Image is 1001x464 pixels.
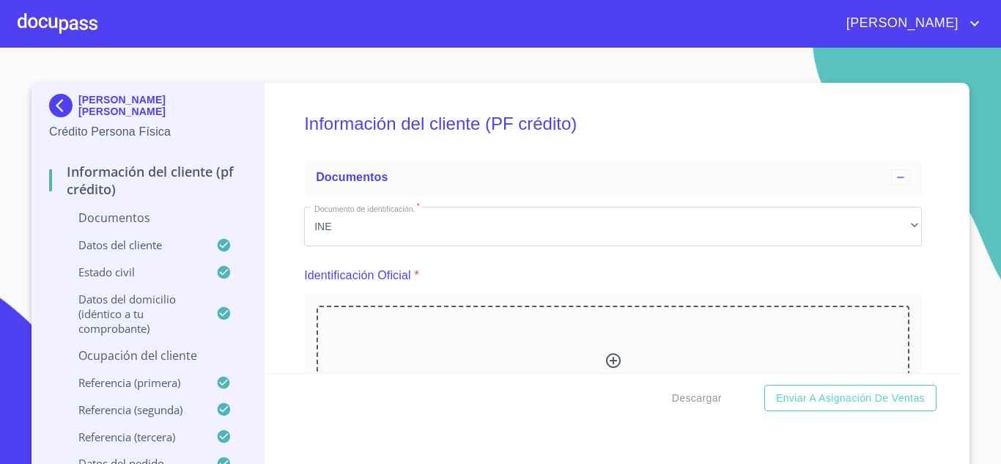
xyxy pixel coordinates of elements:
p: Referencia (segunda) [49,402,216,417]
h5: Información del cliente (PF crédito) [304,94,922,154]
p: Datos del cliente [49,237,216,252]
div: [PERSON_NAME] [PERSON_NAME] [49,94,246,123]
button: Enviar a Asignación de Ventas [764,385,937,412]
p: Ocupación del Cliente [49,347,246,364]
p: Crédito Persona Física [49,123,246,141]
p: Identificación Oficial [304,267,411,284]
span: [PERSON_NAME] [835,12,966,35]
span: Enviar a Asignación de Ventas [776,389,925,408]
button: account of current user [835,12,983,35]
button: Descargar [666,385,728,412]
p: Referencia (tercera) [49,430,216,444]
p: Referencia (primera) [49,375,216,390]
p: Documentos [49,210,246,226]
img: Docupass spot blue [49,94,78,117]
p: Información del cliente (PF crédito) [49,163,246,198]
span: Descargar [672,389,722,408]
p: Estado Civil [49,265,216,279]
p: Datos del domicilio (idéntico a tu comprobante) [49,292,216,336]
p: [PERSON_NAME] [PERSON_NAME] [78,94,246,117]
div: Documentos [304,160,922,195]
span: Documentos [316,171,388,183]
div: INE [304,207,922,246]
